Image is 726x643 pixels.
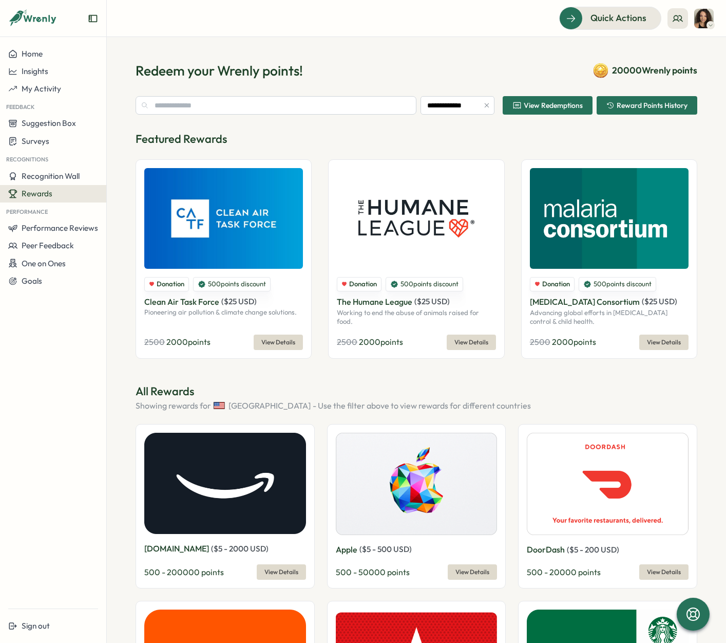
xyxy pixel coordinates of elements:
img: Franchesca Rybar [694,9,714,28]
span: Donation [157,280,184,289]
img: Malaria Consortium [530,168,689,269]
p: The Humane League [337,296,412,308]
p: [DOMAIN_NAME] [144,542,209,555]
span: 2000 points [552,337,596,347]
button: View Details [257,564,306,580]
span: View Details [455,565,489,579]
span: Peer Feedback [22,241,74,250]
span: View Details [264,565,298,579]
span: View Details [647,335,681,350]
p: [MEDICAL_DATA] Consortium [530,296,640,308]
span: One on Ones [22,259,66,268]
span: 2500 [530,337,550,347]
span: ( $ 25 USD ) [642,297,677,306]
p: DoorDash [527,543,565,556]
span: Showing rewards for [136,399,211,412]
p: Featured Rewards [136,131,697,147]
p: Clean Air Task Force [144,296,219,308]
p: All Rewards [136,383,697,399]
span: Reward Points History [617,102,687,109]
span: Rewards [22,189,52,198]
span: View Details [647,565,681,579]
div: 500 points discount [579,277,656,291]
p: Working to end the abuse of animals raised for food. [337,308,495,326]
button: View Details [447,335,496,350]
img: DoorDash [527,433,689,535]
span: - Use the filter above to view rewards for different countries [313,399,531,412]
p: Pioneering air pollution & climate change solutions. [144,308,303,317]
img: United States [213,399,225,412]
button: View Details [639,564,689,580]
span: 500 - 20000 points [527,567,601,577]
span: Quick Actions [590,11,646,25]
button: View Details [639,335,689,350]
span: ( $ 5 - 200 USD ) [567,545,619,555]
button: Expand sidebar [88,13,98,24]
span: Recognition Wall [22,171,80,181]
p: Advancing global efforts in [MEDICAL_DATA] control & child health. [530,308,689,326]
span: Insights [22,66,48,76]
span: View Details [454,335,488,350]
span: 500 - 50000 points [336,567,410,577]
span: Performance Reviews [22,223,98,233]
span: 2500 [337,337,357,347]
img: Amazon.com [144,433,306,534]
span: Goals [22,276,42,286]
h1: Redeem your Wrenly points! [136,62,303,80]
span: Donation [349,280,377,289]
div: 500 points discount [193,277,271,291]
span: ( $ 5 - 500 USD ) [359,544,412,554]
button: Reward Points History [597,96,697,115]
img: Apple [336,433,498,535]
span: 20000 Wrenly points [612,64,697,77]
span: Donation [542,280,570,289]
span: Sign out [22,621,50,631]
span: ( $ 25 USD ) [221,297,257,306]
span: 2000 points [359,337,403,347]
span: View Details [261,335,295,350]
span: View Redemptions [524,102,583,109]
span: ( $ 25 USD ) [414,297,450,306]
img: Clean Air Task Force [144,168,303,269]
img: The Humane League [337,168,495,269]
span: My Activity [22,84,61,94]
span: 500 - 200000 points [144,567,224,577]
span: Home [22,49,43,59]
button: View Details [448,564,497,580]
span: Surveys [22,136,49,146]
span: [GEOGRAPHIC_DATA] [228,399,311,412]
span: 2000 points [166,337,211,347]
button: View Details [254,335,303,350]
div: 500 points discount [386,277,463,291]
span: 2500 [144,337,165,347]
span: ( $ 5 - 2000 USD ) [211,544,269,554]
button: View Redemptions [503,96,593,115]
button: Quick Actions [559,7,661,29]
span: Suggestion Box [22,118,76,128]
p: Apple [336,543,357,556]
